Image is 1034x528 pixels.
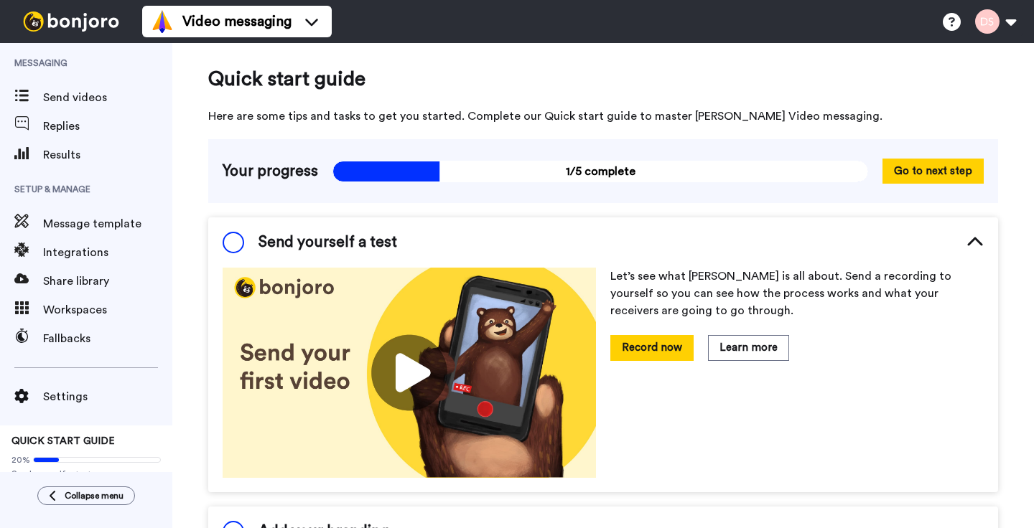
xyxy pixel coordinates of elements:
button: Learn more [708,335,789,360]
span: 20% [11,454,30,466]
img: bj-logo-header-white.svg [17,11,125,32]
p: Let’s see what [PERSON_NAME] is all about. Send a recording to yourself so you can see how the pr... [610,268,984,319]
button: Collapse menu [37,486,135,505]
span: Your progress [223,161,318,182]
span: QUICK START GUIDE [11,436,115,446]
button: Record now [610,335,694,360]
img: vm-color.svg [151,10,174,33]
span: Send yourself a test [258,232,397,253]
span: Collapse menu [65,490,124,501]
span: Fallbacks [43,330,172,347]
span: Workspaces [43,301,172,319]
span: 1/5 complete [332,161,868,182]
span: Video messaging [182,11,292,32]
span: Integrations [43,244,172,261]
span: Here are some tips and tasks to get you started. Complete our Quick start guide to master [PERSON... [208,108,998,125]
span: Quick start guide [208,65,998,93]
button: Go to next step [882,159,984,184]
span: Results [43,146,172,164]
span: Send videos [43,89,172,106]
span: Settings [43,388,172,405]
span: Send yourself a test [11,468,161,480]
span: Message template [43,215,172,232]
img: 178eb3909c0dc23ce44563bdb6dc2c11.jpg [223,268,596,478]
span: Share library [43,273,172,290]
span: Replies [43,118,172,135]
